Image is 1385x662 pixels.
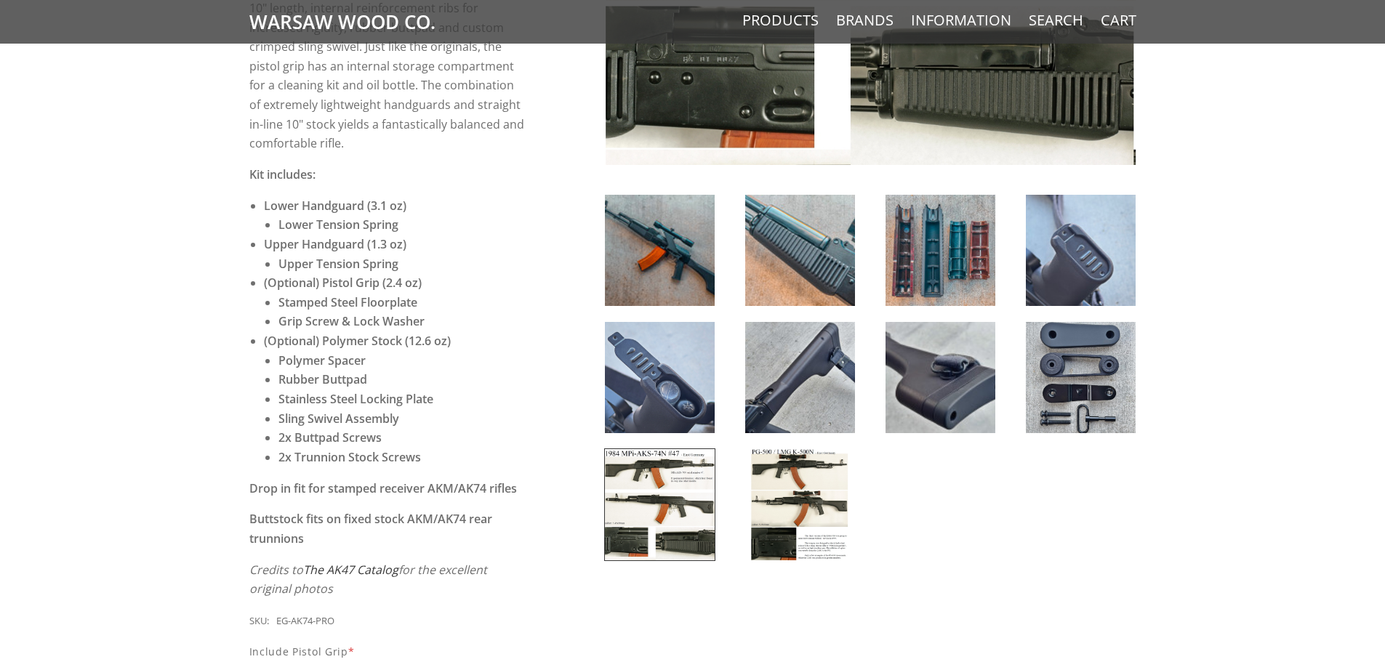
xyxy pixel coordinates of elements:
strong: (Optional) Polymer Stock (12.6 oz) [264,333,451,349]
img: East German AK-74 Prototype Furniture [745,195,855,306]
div: SKU: [249,613,269,629]
strong: Lower Handguard (3.1 oz) [264,198,406,214]
img: East German AK-74 Prototype Furniture [745,449,855,560]
strong: Stamped Steel Floorplate [278,294,417,310]
strong: Stainless Steel Locking Plate [278,391,433,407]
img: East German AK-74 Prototype Furniture [1026,322,1136,433]
a: Search [1029,11,1083,30]
img: East German AK-74 Prototype Furniture [886,195,995,306]
a: Information [911,11,1011,30]
strong: Drop in fit for stamped receiver AKM/AK74 rifles [249,480,517,496]
img: East German AK-74 Prototype Furniture [605,449,715,560]
strong: Upper Tension Spring [278,256,398,272]
strong: Buttstock fits on fixed stock AKM/AK74 rear trunnions [249,511,492,546]
strong: (Optional) Pistol Grip (2.4 oz) [264,275,422,291]
strong: Lower Tension Spring [278,217,398,233]
img: East German AK-74 Prototype Furniture [745,322,855,433]
div: Include Pistol Grip [249,643,528,660]
img: East German AK-74 Prototype Furniture [886,322,995,433]
strong: Rubber Buttpad [278,371,367,387]
div: EG-AK74-PRO [276,613,334,629]
a: Cart [1101,11,1136,30]
img: East German AK-74 Prototype Furniture [605,322,715,433]
img: East German AK-74 Prototype Furniture [1026,195,1136,306]
strong: 2x Buttpad Screws [278,429,382,445]
strong: 2x Trunnion Stock Screws [278,449,421,465]
img: East German AK-74 Prototype Furniture [605,195,715,306]
strong: Upper Handguard (1.3 oz) [264,236,406,252]
strong: Polymer Spacer [278,352,366,368]
strong: Kit includes: [249,166,316,182]
strong: Sling Swivel Assembly [278,411,399,427]
a: Products [742,11,819,30]
em: Credits to for the excellent original photos [249,562,487,597]
strong: Grip Screw & Lock Washer [278,313,425,329]
a: The AK47 Catalog [303,562,398,578]
a: Brands [836,11,894,30]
